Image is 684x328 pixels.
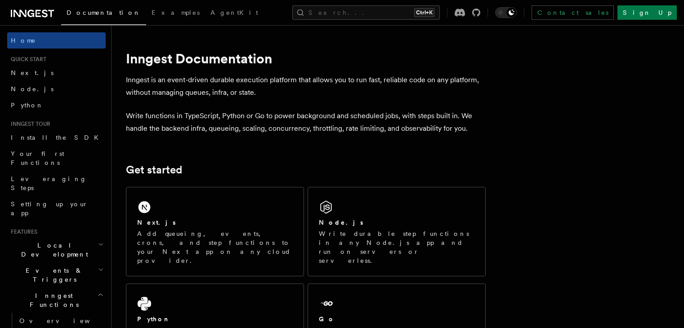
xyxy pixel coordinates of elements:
[7,196,106,221] a: Setting up your app
[7,171,106,196] a: Leveraging Steps
[319,229,474,265] p: Write durable step functions in any Node.js app and run on servers or serverless.
[137,229,293,265] p: Add queueing, events, crons, and step functions to your Next app on any cloud provider.
[319,315,335,324] h2: Go
[126,187,304,276] a: Next.jsAdd queueing, events, crons, and step functions to your Next app on any cloud provider.
[11,150,64,166] span: Your first Functions
[152,9,200,16] span: Examples
[7,237,106,262] button: Local Development
[495,7,517,18] button: Toggle dark mode
[7,65,106,81] a: Next.js
[7,97,106,113] a: Python
[126,164,182,176] a: Get started
[11,175,87,191] span: Leveraging Steps
[532,5,614,20] a: Contact sales
[11,85,54,93] span: Node.js
[7,129,106,146] a: Install the SDK
[11,134,104,141] span: Install the SDK
[319,218,363,227] h2: Node.js
[7,291,97,309] span: Inngest Functions
[308,187,486,276] a: Node.jsWrite durable step functions in any Node.js app and run on servers or serverless.
[205,3,264,24] a: AgentKit
[7,228,37,235] span: Features
[414,8,434,17] kbd: Ctrl+K
[19,317,112,324] span: Overview
[146,3,205,24] a: Examples
[11,69,54,76] span: Next.js
[617,5,677,20] a: Sign Up
[61,3,146,25] a: Documentation
[7,81,106,97] a: Node.js
[11,36,36,45] span: Home
[126,110,486,135] p: Write functions in TypeScript, Python or Go to power background and scheduled jobs, with steps bu...
[11,200,88,217] span: Setting up your app
[7,241,98,259] span: Local Development
[7,288,106,313] button: Inngest Functions
[7,120,50,128] span: Inngest tour
[126,74,486,99] p: Inngest is an event-driven durable execution platform that allows you to run fast, reliable code ...
[210,9,258,16] span: AgentKit
[7,56,46,63] span: Quick start
[126,50,486,66] h1: Inngest Documentation
[67,9,141,16] span: Documentation
[137,218,176,227] h2: Next.js
[7,266,98,284] span: Events & Triggers
[7,32,106,49] a: Home
[137,315,170,324] h2: Python
[7,262,106,288] button: Events & Triggers
[292,5,440,20] button: Search...Ctrl+K
[7,146,106,171] a: Your first Functions
[11,102,44,109] span: Python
